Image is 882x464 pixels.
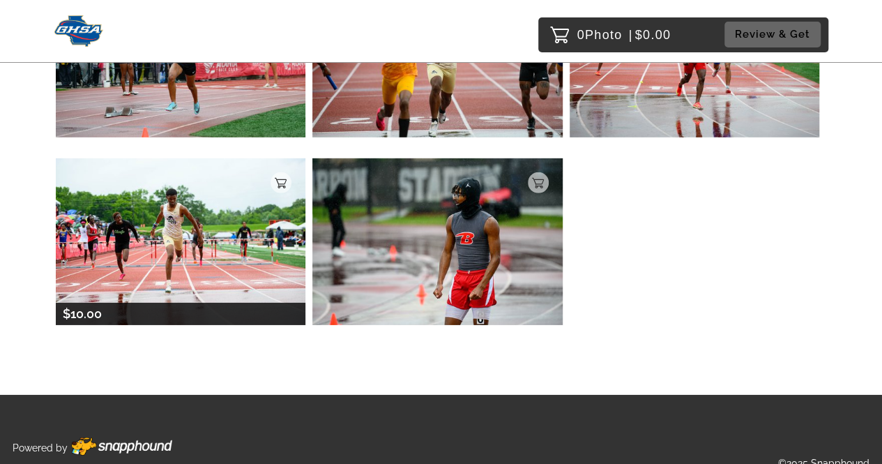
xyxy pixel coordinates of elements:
[629,28,633,42] span: |
[724,22,821,47] button: Review & Get
[56,158,305,325] img: 191272
[71,437,172,456] img: Footer
[724,22,825,47] a: Review & Get
[54,15,104,47] img: Snapphound Logo
[312,158,562,325] img: 191255
[585,24,623,46] span: Photo
[13,440,68,457] p: Powered by
[577,24,671,46] p: 0 $0.00
[63,303,102,325] p: $10.00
